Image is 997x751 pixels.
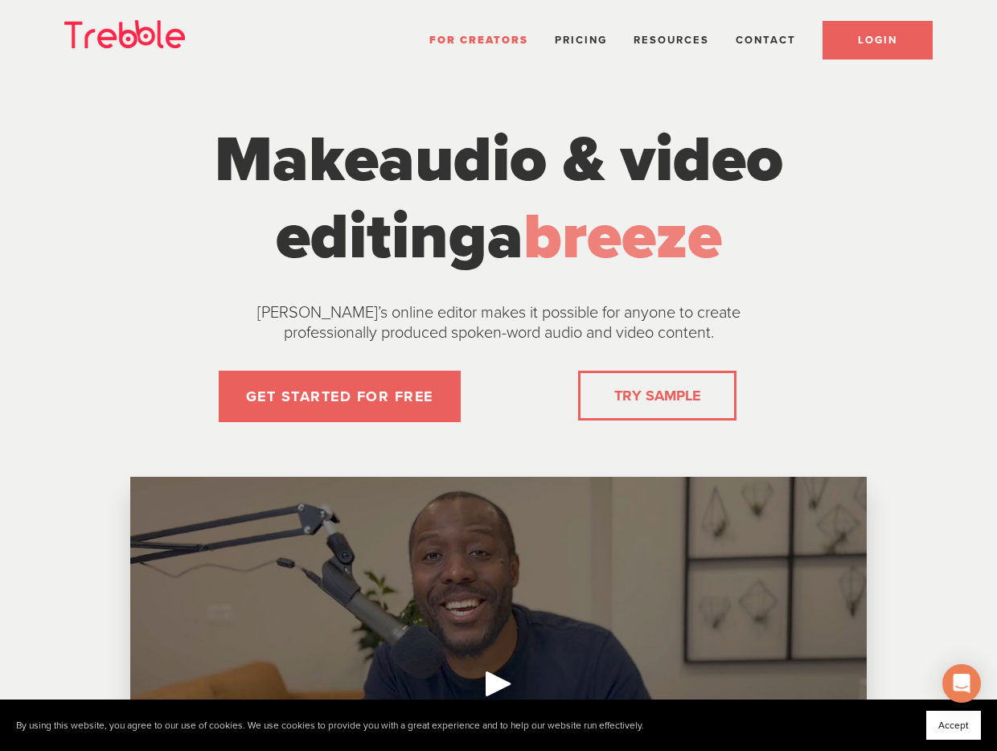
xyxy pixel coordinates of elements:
a: LOGIN [823,21,933,60]
span: LOGIN [858,34,897,47]
a: For Creators [429,34,528,47]
a: GET STARTED FOR FREE [219,371,461,422]
a: TRY SAMPLE [608,380,707,412]
p: By using this website, you agree to our use of cookies. We use cookies to provide you with a grea... [16,720,644,732]
div: Play [479,664,518,703]
span: breeze [523,199,722,276]
a: Pricing [555,34,607,47]
div: Open Intercom Messenger [942,664,981,703]
img: Trebble [64,20,185,48]
h1: Make a [197,121,800,276]
span: Resources [634,34,709,47]
span: audio & video [379,121,783,199]
a: Contact [736,34,796,47]
p: [PERSON_NAME]’s online editor makes it possible for anyone to create professionally produced spok... [217,303,780,343]
span: editing [276,199,487,276]
span: Accept [938,720,969,731]
button: Accept [926,711,981,740]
